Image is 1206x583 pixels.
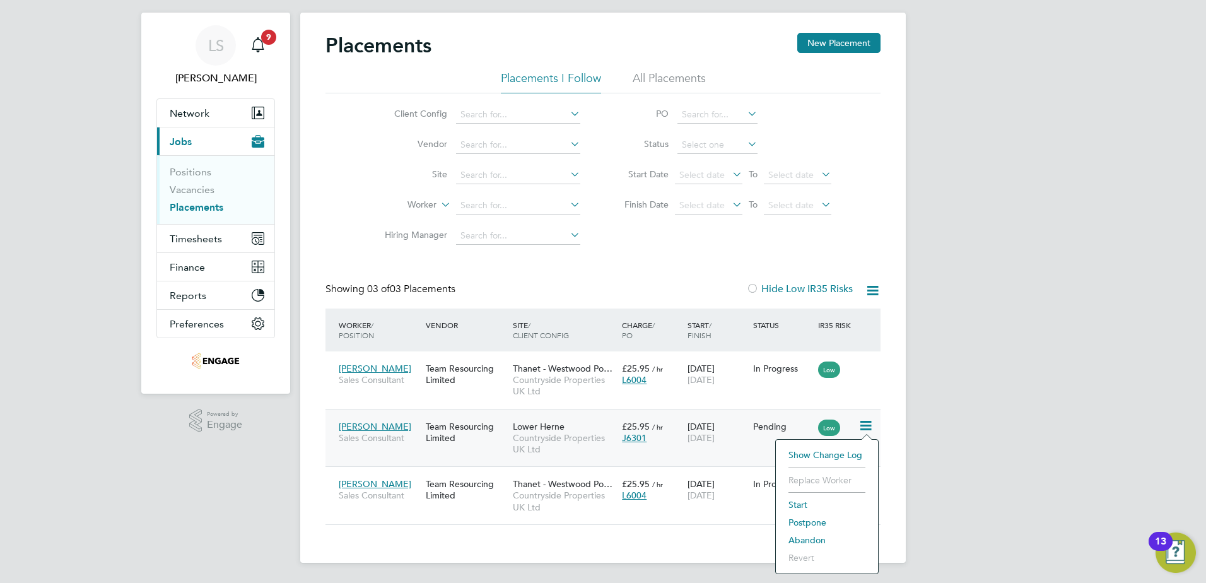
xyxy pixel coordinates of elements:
div: Worker [336,314,423,346]
span: / Position [339,320,374,340]
span: Sales Consultant [339,432,419,444]
span: Leylan Saad [156,71,275,86]
a: Placements [170,201,223,213]
div: Vendor [423,314,510,336]
span: [PERSON_NAME] [339,478,411,490]
span: To [745,166,761,182]
span: Countryside Properties UK Ltd [513,490,616,512]
label: Status [612,138,669,150]
a: [PERSON_NAME]Sales ConsultantTeam Resourcing LimitedThanet - Westwood Po…Countryside Properties U... [336,471,881,482]
a: 9 [245,25,271,66]
button: New Placement [797,33,881,53]
span: / Finish [688,320,711,340]
button: Timesheets [157,225,274,252]
span: Lower Herne [513,421,565,432]
button: Finance [157,253,274,281]
span: Select date [679,169,725,180]
span: Timesheets [170,233,222,245]
span: [DATE] [688,432,715,444]
span: £25.95 [622,421,650,432]
div: Showing [325,283,458,296]
div: [DATE] [684,415,750,450]
div: 13 [1155,541,1166,558]
button: Open Resource Center, 13 new notifications [1156,533,1196,573]
span: L6004 [622,490,647,501]
input: Search for... [456,136,580,154]
a: Positions [170,166,211,178]
div: Site [510,314,619,346]
button: Network [157,99,274,127]
span: Thanet - Westwood Po… [513,478,612,490]
span: Countryside Properties UK Ltd [513,374,616,397]
span: Powered by [207,409,242,420]
span: [PERSON_NAME] [339,421,411,432]
span: L6004 [622,374,647,386]
div: [DATE] [684,472,750,507]
span: Finance [170,261,205,273]
li: Start [782,496,872,514]
span: Sales Consultant [339,490,419,501]
span: £25.95 [622,363,650,374]
input: Search for... [456,197,580,215]
label: Site [375,168,447,180]
input: Search for... [456,227,580,245]
div: Status [750,314,816,336]
label: Vendor [375,138,447,150]
li: Replace Worker [782,471,872,489]
span: J6301 [622,432,647,444]
span: Countryside Properties UK Ltd [513,432,616,455]
div: Jobs [157,155,274,224]
span: Preferences [170,318,224,330]
span: Jobs [170,136,192,148]
span: Engage [207,420,242,430]
span: Select date [768,199,814,211]
span: / hr [652,480,663,489]
span: Select date [679,199,725,211]
button: Preferences [157,310,274,338]
span: 9 [261,30,276,45]
label: PO [612,108,669,119]
li: Abandon [782,531,872,549]
span: [PERSON_NAME] [339,363,411,374]
span: / hr [652,422,663,432]
li: Show change log [782,446,872,464]
span: Reports [170,290,206,302]
nav: Main navigation [141,13,290,394]
div: Team Resourcing Limited [423,415,510,450]
li: Revert [782,549,872,567]
a: Vacancies [170,184,214,196]
a: Powered byEngage [189,409,243,433]
div: Start [684,314,750,346]
div: In Progress [753,363,812,374]
input: Search for... [677,106,758,124]
a: [PERSON_NAME]Sales ConsultantTeam Resourcing LimitedThanet - Westwood Po…Countryside Properties U... [336,356,881,367]
div: Pending [753,421,812,432]
input: Select one [677,136,758,154]
label: Finish Date [612,199,669,210]
span: [DATE] [688,490,715,501]
label: Worker [364,199,436,211]
li: Placements I Follow [501,71,601,93]
span: / Client Config [513,320,569,340]
label: Hiring Manager [375,229,447,240]
span: / hr [652,364,663,374]
span: LS [208,37,224,54]
img: teamresourcing-logo-retina.png [192,351,240,371]
button: Reports [157,281,274,309]
label: Hide Low IR35 Risks [746,283,853,295]
a: [PERSON_NAME]Sales ConsultantTeam Resourcing LimitedLower HerneCountryside Properties UK Ltd£25.9... [336,414,881,425]
span: To [745,196,761,213]
span: 03 of [367,283,390,295]
label: Start Date [612,168,669,180]
div: Team Resourcing Limited [423,472,510,507]
a: Go to home page [156,351,275,371]
div: [DATE] [684,356,750,392]
span: 03 Placements [367,283,455,295]
input: Search for... [456,106,580,124]
input: Search for... [456,167,580,184]
li: All Placements [633,71,706,93]
span: Network [170,107,209,119]
label: Client Config [375,108,447,119]
span: Sales Consultant [339,374,419,386]
span: / PO [622,320,655,340]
